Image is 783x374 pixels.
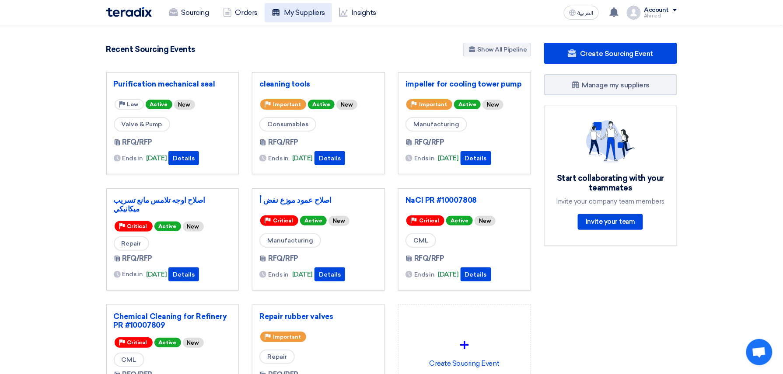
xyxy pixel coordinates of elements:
button: Details [168,267,199,281]
span: Ends in [414,270,435,279]
img: invite_your_team.svg [586,120,635,163]
button: العربية [564,6,599,20]
span: Critical [419,218,439,224]
div: New [183,222,204,232]
span: RFQ/RFP [122,253,153,264]
button: Details [461,151,491,165]
div: Account [644,7,669,14]
a: Chemical Cleaning for Refinery PR #10007809 [114,312,232,329]
span: Active [300,216,327,225]
span: Ends in [414,154,435,163]
span: Important [419,101,447,107]
div: Invite your company team members [555,197,666,205]
img: Teradix logo [106,7,152,17]
span: العربية [578,10,594,16]
span: [DATE] [438,270,459,280]
span: Active [454,100,481,109]
span: Ends in [122,154,143,163]
span: Ends in [268,270,289,279]
a: Manage my suppliers [544,74,677,95]
div: New [183,338,204,348]
span: Critical [273,218,293,224]
span: Active [308,100,335,109]
button: Details [315,151,345,165]
span: Important [273,334,301,340]
span: RFQ/RFP [268,253,298,264]
span: RFQ/RFP [122,137,153,148]
a: Purification mechanical seal [114,80,232,88]
a: Repair rubber valves [259,312,378,321]
span: Important [273,101,301,107]
span: Repair [114,236,149,251]
a: NaCl PR #10007808 [405,196,524,204]
a: Show All Pipeline [463,43,531,56]
a: Insights [332,3,383,22]
div: + [405,332,524,358]
button: Details [168,151,199,165]
a: impeller for cooling tower pump [405,80,524,88]
span: [DATE] [292,270,313,280]
span: CML [405,233,436,248]
span: Active [154,222,181,231]
div: New [336,100,357,110]
a: cleaning tools [259,80,378,88]
div: New [475,216,496,226]
span: [DATE] [146,153,167,163]
span: Manufacturing [405,117,467,132]
button: Details [461,267,491,281]
span: RFQ/RFP [268,137,298,148]
div: New [482,100,503,110]
span: Active [154,338,181,347]
img: profile_test.png [627,6,641,20]
span: Create Sourcing Event [580,49,653,58]
span: Repair [259,350,295,364]
a: Open chat [746,339,773,365]
a: Invite your team [578,214,643,230]
span: CML [114,353,144,367]
span: Active [446,216,473,225]
a: Sourcing [162,3,216,22]
a: اصلاح عمود موزع نفض أ [259,196,378,204]
span: RFQ/RFP [414,137,444,148]
div: Start collaborating with your teammates [555,173,666,193]
span: RFQ/RFP [414,253,444,264]
h4: Recent Sourcing Events [106,45,195,54]
span: Low [127,101,139,107]
div: ِAhmed [644,14,677,18]
span: Valve & Pump [114,117,170,132]
span: Consumables [259,117,316,132]
span: [DATE] [146,270,167,280]
span: Critical [127,223,147,229]
span: [DATE] [438,153,459,163]
a: Orders [216,3,265,22]
span: Ends in [268,154,289,163]
span: Manufacturing [259,233,321,248]
span: Critical [127,339,147,346]
a: اصلاح اوجه تلامس مانع تسريب ميكانيكي [114,196,232,213]
span: Ends in [122,270,143,279]
a: My Suppliers [265,3,332,22]
div: New [174,100,195,110]
span: [DATE] [292,153,313,163]
span: Active [146,100,172,109]
div: New [329,216,350,226]
button: Details [315,267,345,281]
